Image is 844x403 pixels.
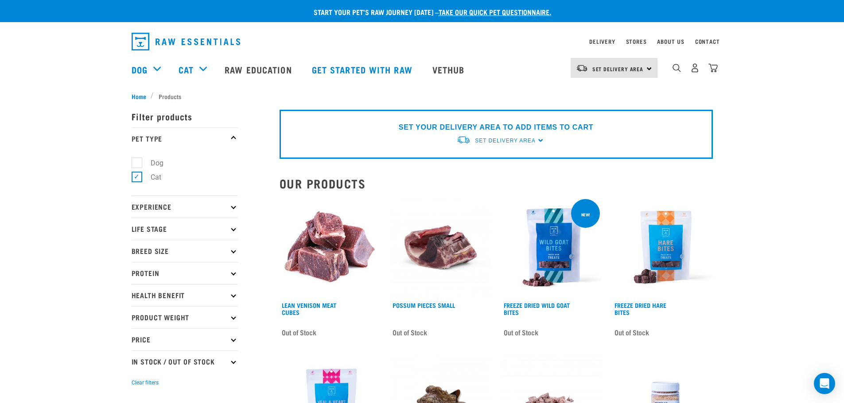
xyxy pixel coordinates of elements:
[708,63,718,73] img: home-icon@2x.png
[132,196,238,218] p: Experience
[673,64,681,72] img: home-icon-1@2x.png
[132,33,240,50] img: Raw Essentials Logo
[695,40,720,43] a: Contact
[615,326,649,339] span: Out of Stock
[124,29,720,54] nav: dropdown navigation
[179,63,194,76] a: Cat
[814,373,835,394] div: Open Intercom Messenger
[612,197,713,298] img: Raw Essentials Freeze Dried Hare Bites
[132,350,238,372] p: In Stock / Out Of Stock
[439,10,551,14] a: take our quick pet questionnaire.
[589,40,615,43] a: Delivery
[504,326,538,339] span: Out of Stock
[615,303,666,314] a: Freeze Dried Hare Bites
[577,208,594,221] div: new!
[592,67,644,70] span: Set Delivery Area
[424,52,476,87] a: Vethub
[475,138,535,144] span: Set Delivery Area
[132,379,159,387] button: Clear filters
[280,197,380,298] img: 1181 Wild Venison Meat Cubes Boneless 01
[399,122,593,133] p: SET YOUR DELIVERY AREA TO ADD ITEMS TO CART
[282,326,316,339] span: Out of Stock
[136,157,167,169] label: Dog
[280,177,713,190] h2: Our Products
[393,303,455,307] a: Possum Pieces Small
[303,52,424,87] a: Get started with Raw
[132,240,238,262] p: Breed Size
[132,63,148,76] a: Dog
[690,63,700,73] img: user.png
[216,52,303,87] a: Raw Education
[456,135,471,145] img: van-moving.png
[132,284,238,306] p: Health Benefit
[282,303,336,314] a: Lean Venison Meat Cubes
[576,64,588,72] img: van-moving.png
[390,197,491,298] img: Possum Piece Small
[132,92,146,101] span: Home
[132,105,238,127] p: Filter products
[393,326,427,339] span: Out of Stock
[132,92,151,101] a: Home
[136,172,165,183] label: Cat
[132,92,713,101] nav: breadcrumbs
[132,306,238,328] p: Product Weight
[132,218,238,240] p: Life Stage
[132,262,238,284] p: Protein
[504,303,570,314] a: Freeze Dried Wild Goat Bites
[502,197,602,298] img: Raw Essentials Freeze Dried Wild Goat Bites PetTreats Product Shot
[132,127,238,150] p: Pet Type
[657,40,684,43] a: About Us
[132,328,238,350] p: Price
[626,40,647,43] a: Stores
